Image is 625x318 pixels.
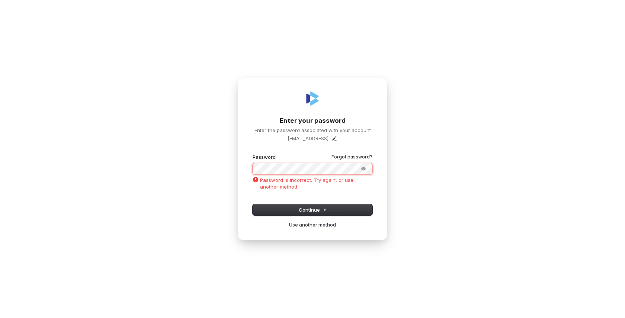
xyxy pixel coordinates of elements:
[253,177,372,190] p: Password is incorrect. Try again, or use another method.
[289,221,336,228] a: Use another method
[331,135,337,141] button: Edit
[253,204,372,215] button: Continue
[331,154,372,160] a: Forgot password?
[356,164,371,173] button: Show password
[253,127,372,134] p: Enter the password associated with your account
[253,116,372,125] h1: Enter your password
[253,154,276,160] label: Password
[299,206,327,213] span: Continue
[288,135,328,142] p: [EMAIL_ADDRESS]
[304,90,321,107] img: Coverbase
